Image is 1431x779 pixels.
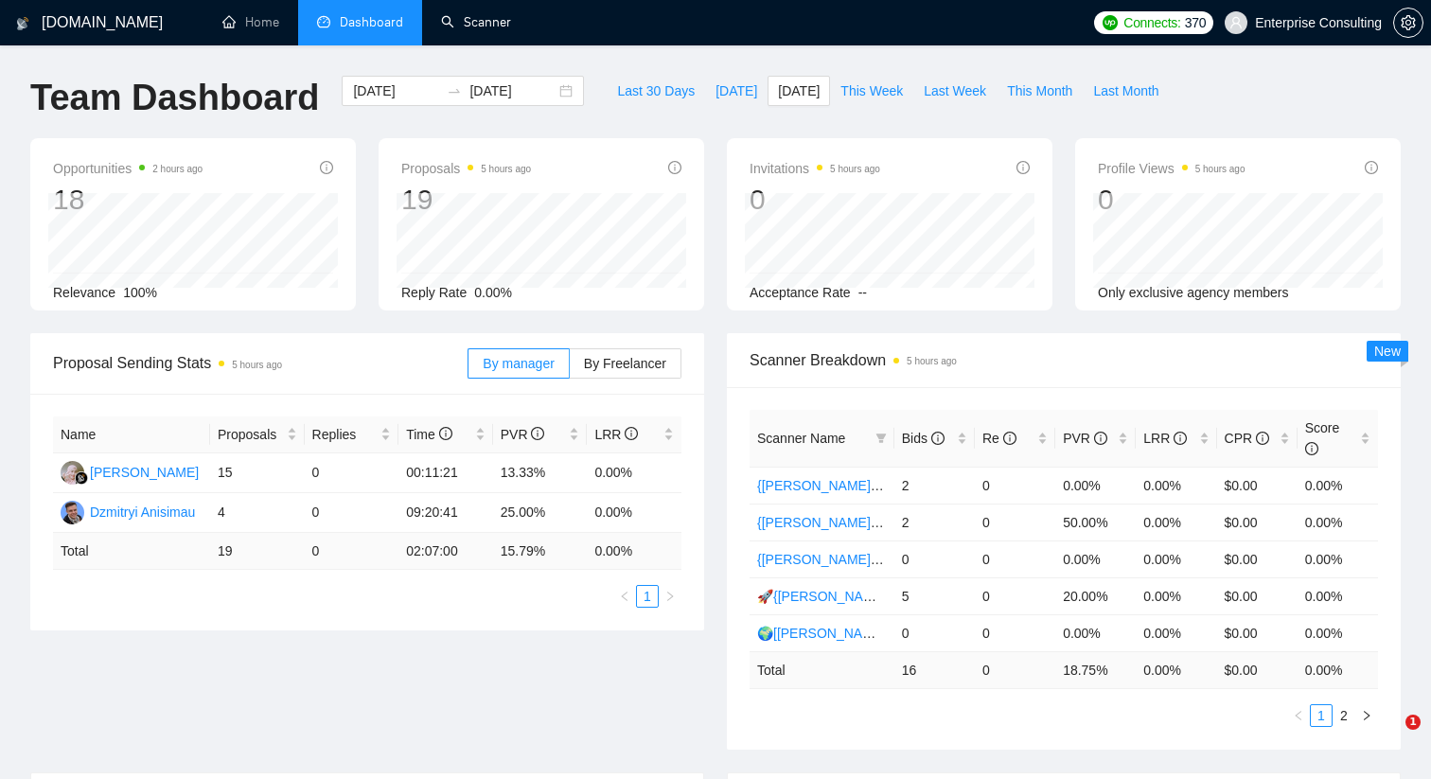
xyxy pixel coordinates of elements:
span: This Month [1007,80,1072,101]
th: Proposals [210,416,305,453]
span: Time [406,427,451,442]
span: Only exclusive agency members [1098,285,1289,300]
span: Re [982,431,1016,446]
a: 🚀{[PERSON_NAME]} Python | Django | AI / [757,589,1018,604]
span: Reply Rate [401,285,467,300]
span: setting [1394,15,1422,30]
td: 0 [975,467,1055,504]
img: gigradar-bm.png [75,471,88,485]
td: 0 [894,614,975,651]
span: info-circle [1365,161,1378,174]
span: info-circle [625,427,638,440]
td: $0.00 [1217,614,1298,651]
td: 18.75 % [1055,651,1136,688]
div: Dzmitryi Anisimau [90,502,195,522]
a: 1 [637,586,658,607]
li: 1 [1310,704,1333,727]
a: setting [1393,15,1423,30]
span: [DATE] [715,80,757,101]
button: Last Week [913,76,997,106]
span: filter [875,433,887,444]
span: CPR [1225,431,1269,446]
span: Proposal Sending Stats [53,351,468,375]
td: 25.00% [493,493,588,533]
td: 0.00% [1055,467,1136,504]
td: 0 [305,493,399,533]
span: LRR [594,427,638,442]
time: 5 hours ago [830,164,880,174]
td: 19 [210,533,305,570]
span: 1 [1405,715,1421,730]
td: 13.33% [493,453,588,493]
td: 09:20:41 [398,493,493,533]
span: Acceptance Rate [750,285,851,300]
td: Total [750,651,894,688]
span: 370 [1185,12,1206,33]
button: Last Month [1083,76,1169,106]
button: left [1287,704,1310,727]
button: [DATE] [705,76,768,106]
button: setting [1393,8,1423,38]
td: 0 [975,504,1055,540]
span: dashboard [317,15,330,28]
span: left [1293,710,1304,721]
td: 0.00% [1136,504,1216,540]
img: logo [16,9,29,39]
time: 5 hours ago [1195,164,1245,174]
td: 0.00% [1298,577,1378,614]
span: [DATE] [778,80,820,101]
td: 0.00% [1055,614,1136,651]
td: 0.00 % [1298,651,1378,688]
a: homeHome [222,14,279,30]
span: Last 30 Days [617,80,695,101]
span: By manager [483,356,554,371]
a: {[PERSON_NAME]} Full-stack devs WW - pain point [757,552,1065,567]
span: info-circle [931,432,945,445]
input: End date [469,80,556,101]
td: 16 [894,651,975,688]
td: 0 [305,453,399,493]
td: 0 [975,651,1055,688]
td: 0 [975,614,1055,651]
td: 0 [975,540,1055,577]
time: 5 hours ago [907,356,957,366]
span: filter [872,424,891,452]
span: Proposals [218,424,283,445]
td: 0.00% [1298,540,1378,577]
span: info-circle [668,161,681,174]
button: left [613,585,636,608]
td: 0 [975,577,1055,614]
span: New [1374,344,1401,359]
img: upwork-logo.png [1103,15,1118,30]
span: info-circle [531,427,544,440]
button: right [659,585,681,608]
a: 2 [1334,705,1354,726]
iframe: Intercom live chat [1367,715,1412,760]
span: Last Month [1093,80,1158,101]
li: Previous Page [1287,704,1310,727]
h1: Team Dashboard [30,76,319,120]
span: info-circle [1003,432,1016,445]
li: Previous Page [613,585,636,608]
td: 0.00% [1298,504,1378,540]
span: right [664,591,676,602]
td: 0.00% [587,453,681,493]
span: This Week [840,80,903,101]
span: left [619,591,630,602]
span: Dashboard [340,14,403,30]
span: swap-right [447,83,462,98]
td: 4 [210,493,305,533]
span: info-circle [1094,432,1107,445]
span: info-circle [1174,432,1187,445]
td: 00:11:21 [398,453,493,493]
td: 0.00% [1136,614,1216,651]
a: DDzmitryi Anisimau [61,504,195,519]
span: PVR [1063,431,1107,446]
td: 2 [894,467,975,504]
span: info-circle [1016,161,1030,174]
time: 5 hours ago [232,360,282,370]
span: to [447,83,462,98]
div: 0 [1098,182,1245,218]
a: 1 [1311,705,1332,726]
td: 15 [210,453,305,493]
